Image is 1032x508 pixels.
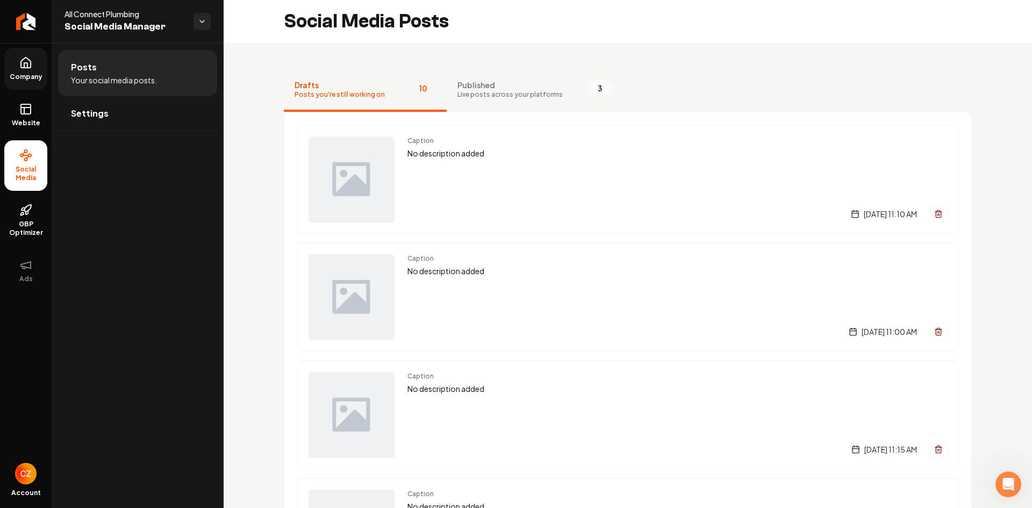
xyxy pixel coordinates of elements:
[411,80,436,97] span: 10
[64,9,185,19] span: All Connect Plumbing
[447,69,622,112] button: PublishedLive posts across your platforms3
[64,19,185,34] span: Social Media Manager
[15,275,37,283] span: Ads
[297,125,958,234] a: Post previewCaptionNo description added[DATE] 11:10 AM
[407,254,947,263] span: Caption
[457,90,563,99] span: Live posts across your platforms
[15,463,37,484] img: Casey Zimmerman
[407,490,947,498] span: Caption
[297,242,958,352] a: Post previewCaptionNo description added[DATE] 11:00 AM
[589,80,611,97] span: 3
[4,48,47,90] a: Company
[407,137,947,145] span: Caption
[309,372,395,458] img: Post preview
[8,119,45,127] span: Website
[297,360,958,469] a: Post previewCaptionNo description added[DATE] 11:15 AM
[284,69,447,112] button: DraftsPosts you're still working on10
[295,80,385,90] span: Drafts
[407,265,947,277] p: No description added
[862,326,917,337] span: [DATE] 11:00 AM
[11,489,41,497] span: Account
[309,137,395,223] img: Post preview
[295,90,385,99] span: Posts you're still working on
[309,254,395,340] img: Post preview
[5,73,47,81] span: Company
[407,372,947,381] span: Caption
[864,444,917,455] span: [DATE] 11:15 AM
[16,13,36,30] img: Rebolt Logo
[4,250,47,292] button: Ads
[995,471,1021,497] iframe: Intercom live chat
[457,80,563,90] span: Published
[4,220,47,237] span: GBP Optimizer
[407,383,947,395] p: No description added
[4,195,47,246] a: GBP Optimizer
[284,69,972,112] nav: Tabs
[864,209,917,219] span: [DATE] 11:10 AM
[284,11,449,32] h2: Social Media Posts
[4,94,47,136] a: Website
[58,96,217,131] a: Settings
[407,147,947,160] p: No description added
[4,165,47,182] span: Social Media
[71,61,97,74] span: Posts
[71,75,157,85] span: Your social media posts.
[15,463,37,484] button: Open user button
[71,107,109,120] span: Settings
